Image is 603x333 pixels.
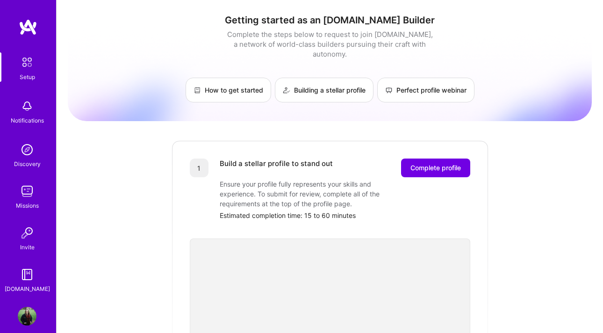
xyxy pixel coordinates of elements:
[283,87,290,94] img: Building a stellar profile
[5,284,50,294] div: [DOMAIN_NAME]
[18,307,36,326] img: User Avatar
[18,265,36,284] img: guide book
[410,163,461,173] span: Complete profile
[18,140,36,159] img: discovery
[220,210,470,220] div: Estimated completion time: 15 to 60 minutes
[11,116,44,125] div: Notifications
[16,201,39,210] div: Missions
[377,78,474,102] a: Perfect profile webinar
[17,52,37,72] img: setup
[275,78,373,102] a: Building a stellar profile
[19,19,37,36] img: logo
[15,307,39,326] a: User Avatar
[190,159,208,177] div: 1
[18,97,36,116] img: bell
[20,242,35,252] div: Invite
[220,179,407,209] div: Ensure your profile fully represents your skills and experience. To submit for review, complete a...
[18,182,36,201] img: teamwork
[225,29,435,59] div: Complete the steps below to request to join [DOMAIN_NAME], a network of world-class builders purs...
[14,159,41,169] div: Discovery
[194,87,201,94] img: How to get started
[18,224,36,242] img: Invite
[401,159,470,177] button: Complete profile
[186,78,271,102] a: How to get started
[68,14,592,26] h1: Getting started as an [DOMAIN_NAME] Builder
[385,87,393,94] img: Perfect profile webinar
[220,159,333,177] div: Build a stellar profile to stand out
[20,72,35,82] div: Setup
